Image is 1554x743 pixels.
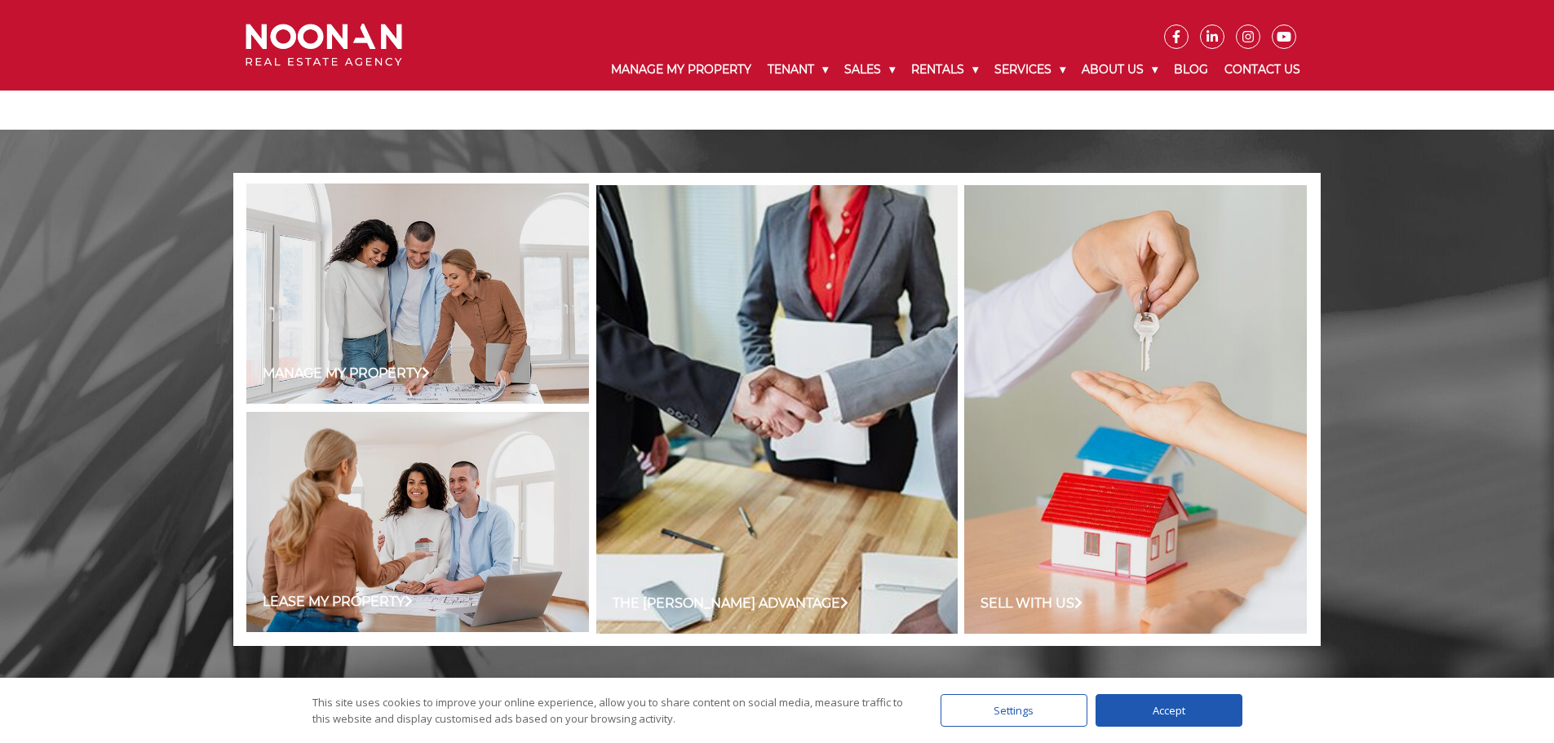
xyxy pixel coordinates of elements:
div: Settings [941,694,1087,727]
a: Tenant [759,49,836,91]
a: Blog [1166,49,1216,91]
img: Noonan Real Estate Agency [246,24,402,67]
a: Manage my Property [263,364,430,383]
div: This site uses cookies to improve your online experience, allow you to share content on social me... [312,694,908,727]
a: Manage My Property [603,49,759,91]
a: Contact Us [1216,49,1308,91]
a: Services [986,49,1074,91]
a: Sell with us [981,594,1082,613]
div: Accept [1096,694,1242,727]
a: About Us [1074,49,1166,91]
a: Sales [836,49,903,91]
a: Rentals [903,49,986,91]
a: Lease my Property [263,592,413,612]
a: The [PERSON_NAME] Advantage [613,594,848,613]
